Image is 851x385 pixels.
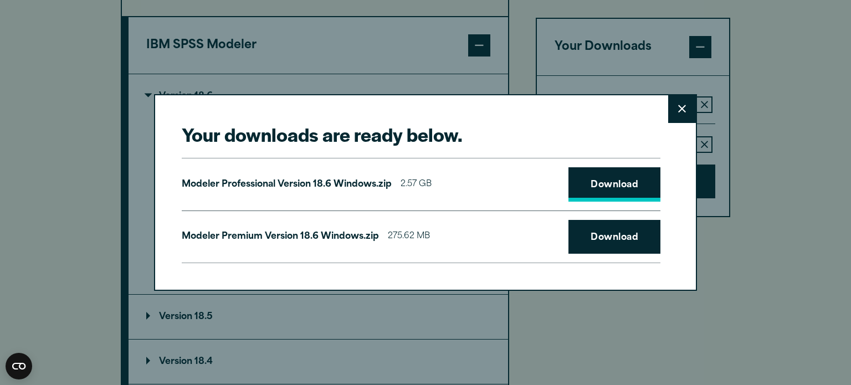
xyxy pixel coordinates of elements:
span: 275.62 MB [388,229,430,245]
p: Modeler Professional Version 18.6 Windows.zip [182,177,392,193]
button: Open CMP widget [6,353,32,379]
h2: Your downloads are ready below. [182,122,660,147]
a: Download [568,167,660,202]
a: Download [568,220,660,254]
span: 2.57 GB [401,177,432,193]
p: Modeler Premium Version 18.6 Windows.zip [182,229,379,245]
